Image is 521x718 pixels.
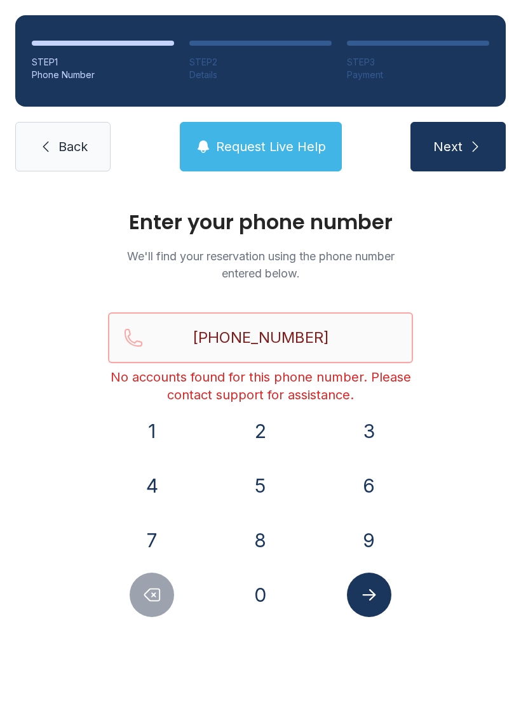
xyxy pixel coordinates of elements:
button: 6 [347,463,391,508]
div: Payment [347,69,489,81]
span: Back [58,138,88,156]
button: 1 [130,409,174,453]
span: Next [433,138,463,156]
p: We'll find your reservation using the phone number entered below. [108,248,413,282]
button: 4 [130,463,174,508]
button: 7 [130,518,174,562]
button: 9 [347,518,391,562]
div: STEP 2 [189,56,332,69]
h1: Enter your phone number [108,212,413,232]
div: No accounts found for this phone number. Please contact support for assistance. [108,368,413,404]
button: 2 [238,409,283,453]
input: Reservation phone number [108,312,413,363]
button: Delete number [130,573,174,617]
button: 3 [347,409,391,453]
button: Submit lookup form [347,573,391,617]
button: 8 [238,518,283,562]
span: Request Live Help [216,138,326,156]
div: Details [189,69,332,81]
div: Phone Number [32,69,174,81]
button: 0 [238,573,283,617]
button: 5 [238,463,283,508]
div: STEP 3 [347,56,489,69]
div: STEP 1 [32,56,174,69]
